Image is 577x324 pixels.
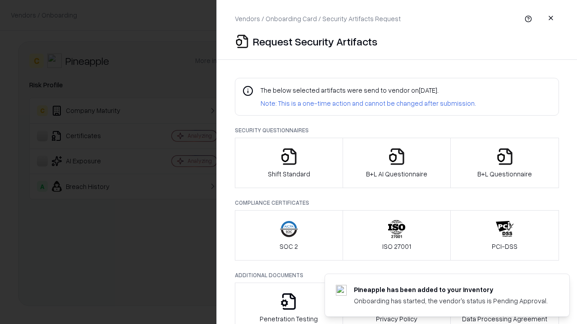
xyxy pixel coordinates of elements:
p: Penetration Testing [260,314,318,324]
p: PCI-DSS [492,242,517,251]
p: Shift Standard [268,169,310,179]
button: ISO 27001 [343,210,451,261]
img: pineappleenergy.com [336,285,347,296]
p: Security Questionnaires [235,126,559,134]
button: PCI-DSS [450,210,559,261]
p: SOC 2 [279,242,298,251]
p: B+L Questionnaire [477,169,532,179]
p: Vendors / Onboarding Card / Security Artifacts Request [235,14,401,23]
button: B+L Questionnaire [450,138,559,188]
button: Shift Standard [235,138,343,188]
p: Request Security Artifacts [253,34,377,49]
p: ISO 27001 [382,242,411,251]
p: Data Processing Agreement [462,314,547,324]
p: Compliance Certificates [235,199,559,207]
p: B+L AI Questionnaire [366,169,427,179]
div: Pineapple has been added to your inventory [354,285,548,294]
p: Privacy Policy [376,314,417,324]
p: The below selected artifacts were send to vendor on [DATE] . [261,85,476,95]
button: SOC 2 [235,210,343,261]
div: Onboarding has started, the vendor's status is Pending Approval. [354,296,548,306]
p: Additional Documents [235,271,559,279]
p: Note: This is a one-time action and cannot be changed after submission. [261,99,476,108]
button: B+L AI Questionnaire [343,138,451,188]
